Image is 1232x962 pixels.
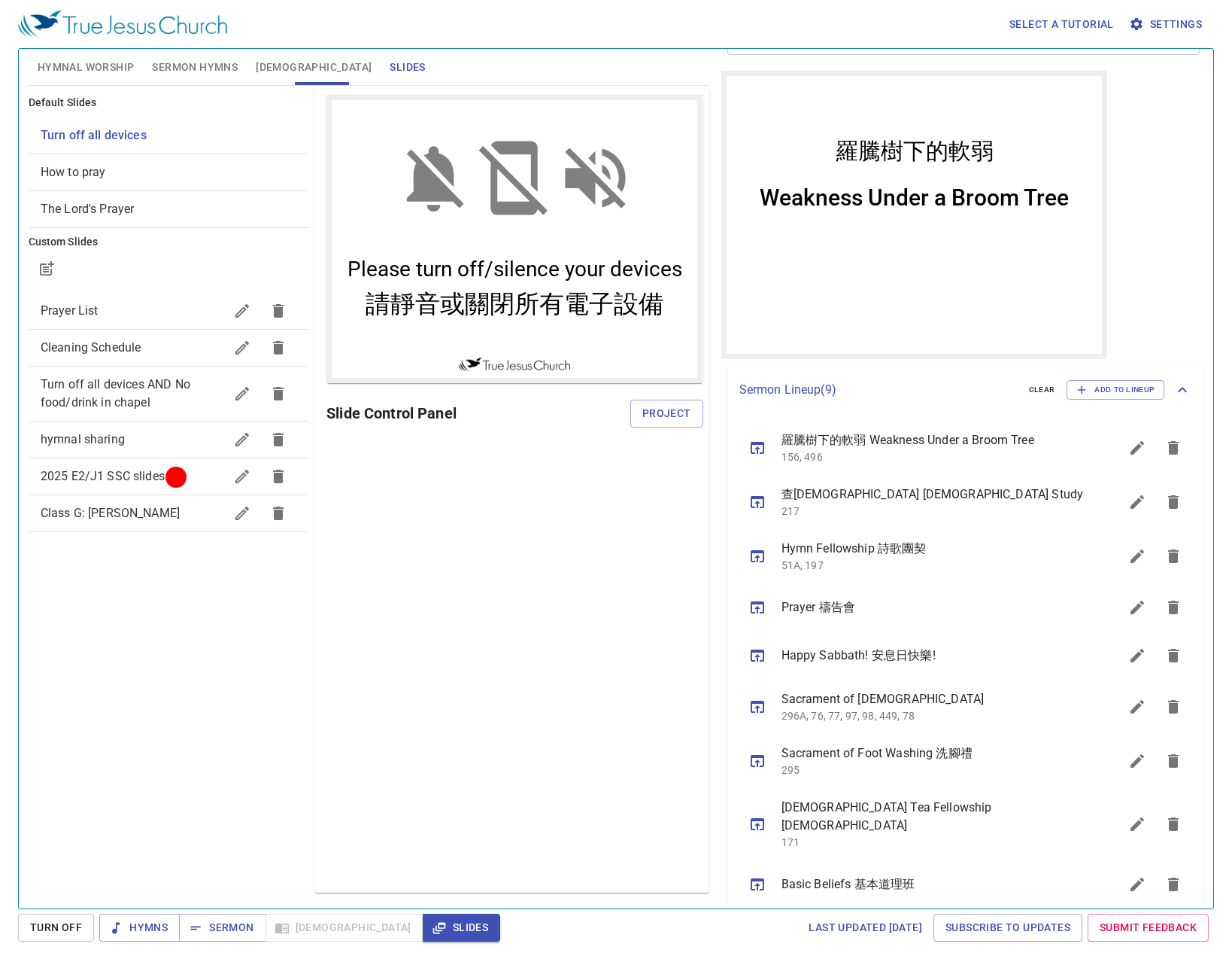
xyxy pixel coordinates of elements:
span: clear [1029,383,1055,397]
span: Add to Lineup [1076,383,1155,397]
div: Prayer List [29,293,308,329]
span: Settings [1132,15,1202,34]
a: Subscribe to Updates [933,914,1082,942]
button: Settings [1126,11,1208,38]
span: 請靜音或關閉所有電子設備 [39,193,337,227]
img: True Jesus Church [132,263,244,277]
button: Turn Off [18,914,94,942]
span: Slides [390,58,425,77]
span: [object Object] [41,165,106,179]
div: hymnal sharing [29,422,308,458]
span: Hymn Fellowship 詩歌團契 [781,540,1084,558]
button: Hymns [99,914,180,942]
span: Turn Off [30,918,82,937]
h6: Default Slides [29,95,308,111]
span: Hymns [111,918,168,937]
p: 296A, 76, 77, 97, 98, 449, 78 [781,708,1084,723]
span: Sermon [191,918,253,937]
div: Sermon Lineup(9)clearAdd to Lineup [727,365,1204,415]
p: 156, 496 [781,449,1084,464]
iframe: from-child [721,71,1107,359]
a: Last updated [DATE] [803,914,928,942]
div: How to pray [29,154,308,190]
span: [DEMOGRAPHIC_DATA] [256,58,372,77]
span: Project [642,404,691,423]
div: Turn off all devices AND No food/drink in chapel [29,367,308,421]
span: Prayer 禱告會 [781,598,1084,616]
span: 羅騰樹下的軟弱 Weakness Under a Broom Tree [781,431,1084,449]
p: Sermon Lineup ( 9 ) [739,381,1017,399]
p: 51A, 197 [781,558,1084,573]
span: Slides [435,918,488,937]
div: The Lord's Prayer [29,191,308,227]
span: Turn off all devices AND No food/drink in chapel [41,377,190,409]
span: Last updated [DATE] [809,918,922,937]
a: Submit Feedback [1088,914,1209,942]
span: Basic Beliefs 基本道理班 [781,875,1084,894]
div: Turn off all devices [29,117,308,154]
ul: sermon lineup list [727,415,1204,915]
h6: Custom Slides [29,234,308,251]
button: Add to Lineup [1067,380,1164,400]
button: Select a tutorial [1003,11,1120,38]
span: [DEMOGRAPHIC_DATA] Tea Fellowship [DEMOGRAPHIC_DATA] [781,799,1084,835]
span: hymnal sharing [41,432,125,446]
span: Please turn off/silence your devices [21,162,356,187]
button: Project [630,400,703,428]
span: Cleaning Schedule [41,340,141,355]
span: 查[DEMOGRAPHIC_DATA] [DEMOGRAPHIC_DATA] Study [781,486,1084,504]
span: Subscribe to Updates [945,918,1070,937]
span: Submit Feedback [1100,918,1197,937]
button: clear [1020,381,1064,399]
span: [object Object] [41,202,135,216]
span: Prayer List [41,303,99,318]
span: [object Object] [41,128,147,142]
span: 2025 E2/J1 SSC slides [41,469,165,483]
span: Class G: Elijah [41,506,180,520]
button: Slides [423,914,500,942]
span: Sacrament of [DEMOGRAPHIC_DATA] [781,690,1084,708]
span: Happy Sabbath! 安息日快樂! [781,647,1084,665]
div: 2025 E2/J1 SSC slides [29,458,308,495]
p: 171 [781,835,1084,850]
span: Sacrament of Foot Washing 洗腳禮 [781,744,1084,763]
h6: Slide Control Panel [326,401,630,425]
div: Class G: [PERSON_NAME] [29,495,308,531]
img: True Jesus Church [18,11,227,38]
p: 295 [781,763,1084,778]
div: Cleaning Schedule [29,330,308,366]
span: Select a tutorial [1009,15,1114,34]
span: Sermon Hymns [152,58,238,77]
p: 217 [781,504,1084,519]
button: Sermon [179,914,266,942]
span: Hymnal Worship [38,58,135,77]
